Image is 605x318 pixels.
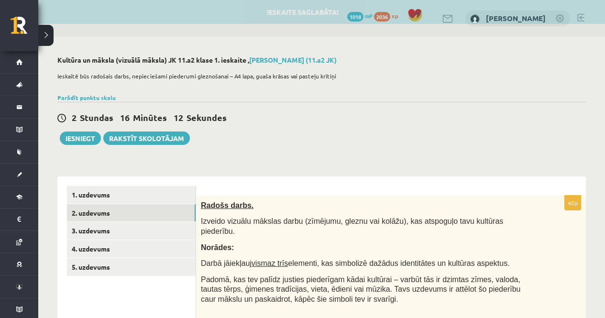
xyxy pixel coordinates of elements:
[249,55,337,64] a: [PERSON_NAME] (11.a2 JK)
[67,204,196,222] a: 2. uzdevums
[57,56,586,64] h2: Kultūra un māksla (vizuālā māksla) JK 11.a2 klase 1. ieskaite ,
[120,112,130,123] span: 16
[57,72,581,80] p: Ieskaitē būs radošais darbs, nepieciešami piederumi gleznošanai – A4 lapa, guaša krāsas vai paste...
[201,217,503,235] span: Izveido vizuālu mākslas darbu (zīmējumu, gleznu vai kolāžu), kas atspoguļo tavu kultūras piederību.
[201,201,253,209] span: Radošs darbs.
[133,112,167,123] span: Minūtes
[67,222,196,240] a: 3. uzdevums
[564,195,581,210] p: 40p
[11,17,38,41] a: Rīgas 1. Tālmācības vidusskola
[174,112,183,123] span: 12
[72,112,77,123] span: 2
[201,275,520,303] span: Padomā, kas tev palīdz justies piederīgam kādai kultūrai – varbūt tās ir dzimtas zīmes, valoda, t...
[60,132,101,145] button: Iesniegt
[67,186,196,204] a: 1. uzdevums
[80,112,113,123] span: Stundas
[201,259,510,267] span: Darbā jāiekļauj elementi, kas simbolizē dažādus identitātes un kultūras aspektus.
[201,243,234,252] span: Norādes:
[67,240,196,258] a: 4. uzdevums
[103,132,190,145] a: Rakstīt skolotājam
[252,259,288,267] u: vismaz trīs
[57,94,116,101] a: Parādīt punktu skalu
[67,258,196,276] a: 5. uzdevums
[187,112,227,123] span: Sekundes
